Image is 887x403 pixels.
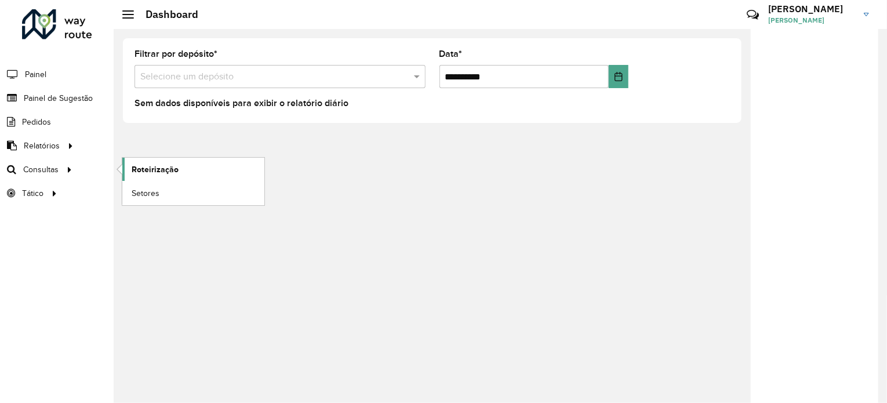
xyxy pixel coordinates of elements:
[22,187,43,199] span: Tático
[740,2,765,27] a: Contato Rápido
[25,68,46,81] span: Painel
[23,164,59,176] span: Consultas
[24,140,60,152] span: Relatórios
[768,15,855,26] span: [PERSON_NAME]
[439,47,463,61] label: Data
[134,47,217,61] label: Filtrar por depósito
[134,96,348,110] label: Sem dados disponíveis para exibir o relatório diário
[134,8,198,21] h2: Dashboard
[122,158,264,181] a: Roteirização
[768,3,855,14] h3: [PERSON_NAME]
[22,116,51,128] span: Pedidos
[24,92,93,104] span: Painel de Sugestão
[132,187,159,199] span: Setores
[609,65,628,88] button: Choose Date
[122,181,264,205] a: Setores
[132,164,179,176] span: Roteirização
